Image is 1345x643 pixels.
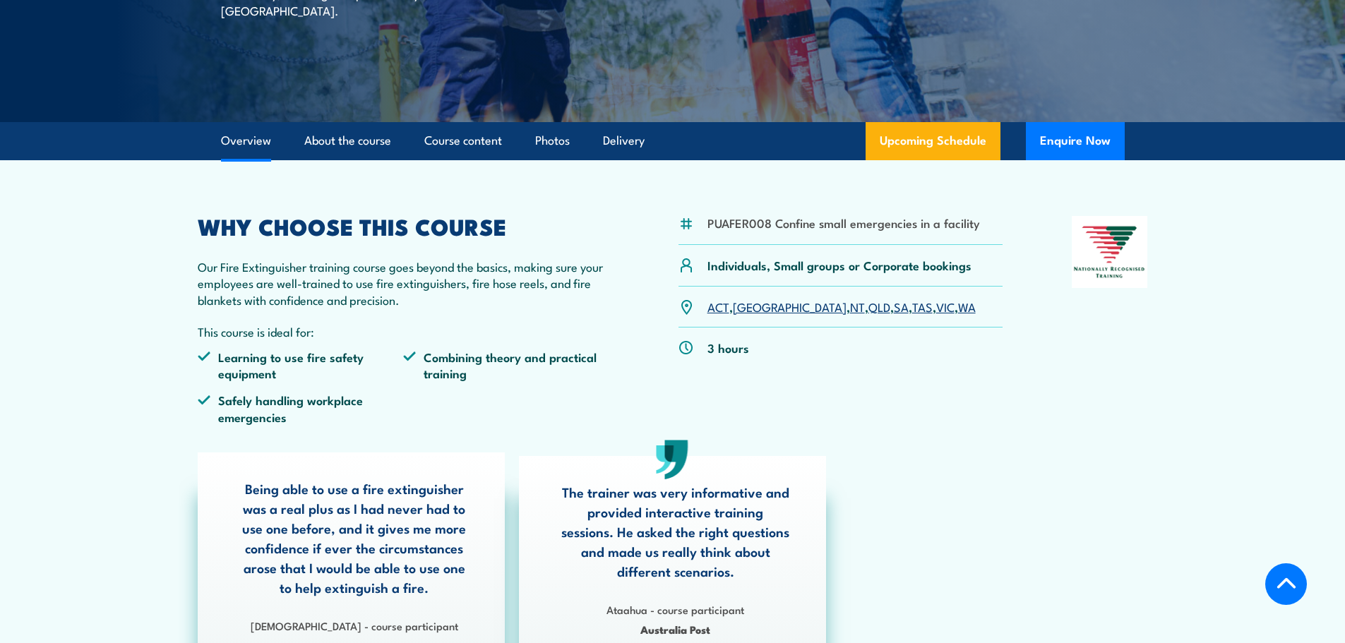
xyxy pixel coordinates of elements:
a: Course content [424,122,502,160]
strong: Ataahua - course participant [606,601,744,617]
button: Enquire Now [1026,122,1125,160]
p: Our Fire Extinguisher training course goes beyond the basics, making sure your employees are well... [198,258,610,308]
p: , , , , , , , [707,299,976,315]
a: About the course [304,122,391,160]
li: Learning to use fire safety equipment [198,349,404,382]
li: Safely handling workplace emergencies [198,392,404,425]
img: Nationally Recognised Training logo. [1072,216,1148,288]
a: NT [850,298,865,315]
a: VIC [936,298,955,315]
li: PUAFER008 Confine small emergencies in a facility [707,215,980,231]
a: WA [958,298,976,315]
p: The trainer was very informative and provided interactive training sessions. He asked the right q... [561,482,791,581]
a: TAS [912,298,933,315]
p: Being able to use a fire extinguisher was a real plus as I had never had to use one before, and i... [239,479,470,597]
p: Individuals, Small groups or Corporate bookings [707,257,972,273]
span: Australia Post [561,621,791,637]
strong: [DEMOGRAPHIC_DATA] - course participant [251,618,458,633]
h2: WHY CHOOSE THIS COURSE [198,216,610,236]
a: Upcoming Schedule [866,122,1000,160]
p: 3 hours [707,339,749,356]
p: This course is ideal for: [198,323,610,339]
a: ACT [707,298,729,315]
a: SA [894,298,909,315]
a: [GEOGRAPHIC_DATA] [733,298,847,315]
a: Delivery [603,122,645,160]
a: Photos [535,122,570,160]
a: Overview [221,122,271,160]
li: Combining theory and practical training [403,349,609,382]
a: QLD [868,298,890,315]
